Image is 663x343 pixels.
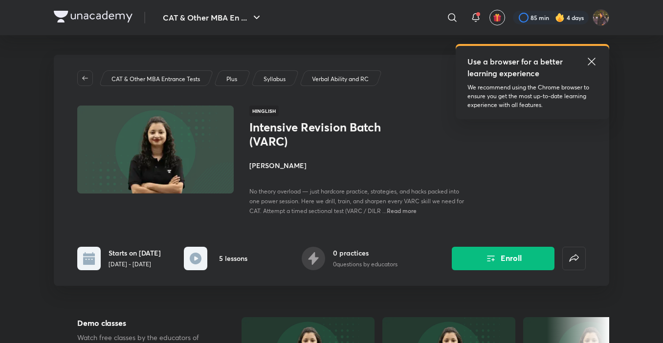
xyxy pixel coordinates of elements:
span: No theory overload — just hardcore practice, strategies, and hacks packed into one power session.... [249,188,464,214]
h1: Intensive Revision Batch (VARC) [249,120,409,149]
button: Enroll [452,247,554,270]
p: Verbal Ability and RC [312,75,369,84]
span: Read more [387,207,417,214]
a: Syllabus [262,75,287,84]
img: Company Logo [54,11,133,22]
a: Plus [225,75,239,84]
button: avatar [489,10,505,25]
a: CAT & Other MBA Entrance Tests [110,75,202,84]
span: Hinglish [249,106,279,116]
img: avatar [493,13,502,22]
h6: Starts on [DATE] [109,248,161,258]
h6: 5 lessons [219,253,247,263]
p: Plus [226,75,237,84]
a: Verbal Ability and RC [310,75,371,84]
p: Syllabus [264,75,286,84]
img: streak [555,13,565,22]
h5: Use a browser for a better learning experience [467,56,565,79]
button: false [562,247,586,270]
p: CAT & Other MBA Entrance Tests [111,75,200,84]
button: CAT & Other MBA En ... [157,8,268,27]
p: We recommend using the Chrome browser to ensure you get the most up-to-date learning experience w... [467,83,597,109]
p: 0 questions by educators [333,260,398,269]
h5: Demo classes [77,317,210,329]
img: Thumbnail [76,105,235,194]
img: Bhumika Varshney [593,9,609,26]
p: [DATE] - [DATE] [109,260,161,269]
a: Company Logo [54,11,133,25]
h4: [PERSON_NAME] [249,160,468,171]
h6: 0 practices [333,248,398,258]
